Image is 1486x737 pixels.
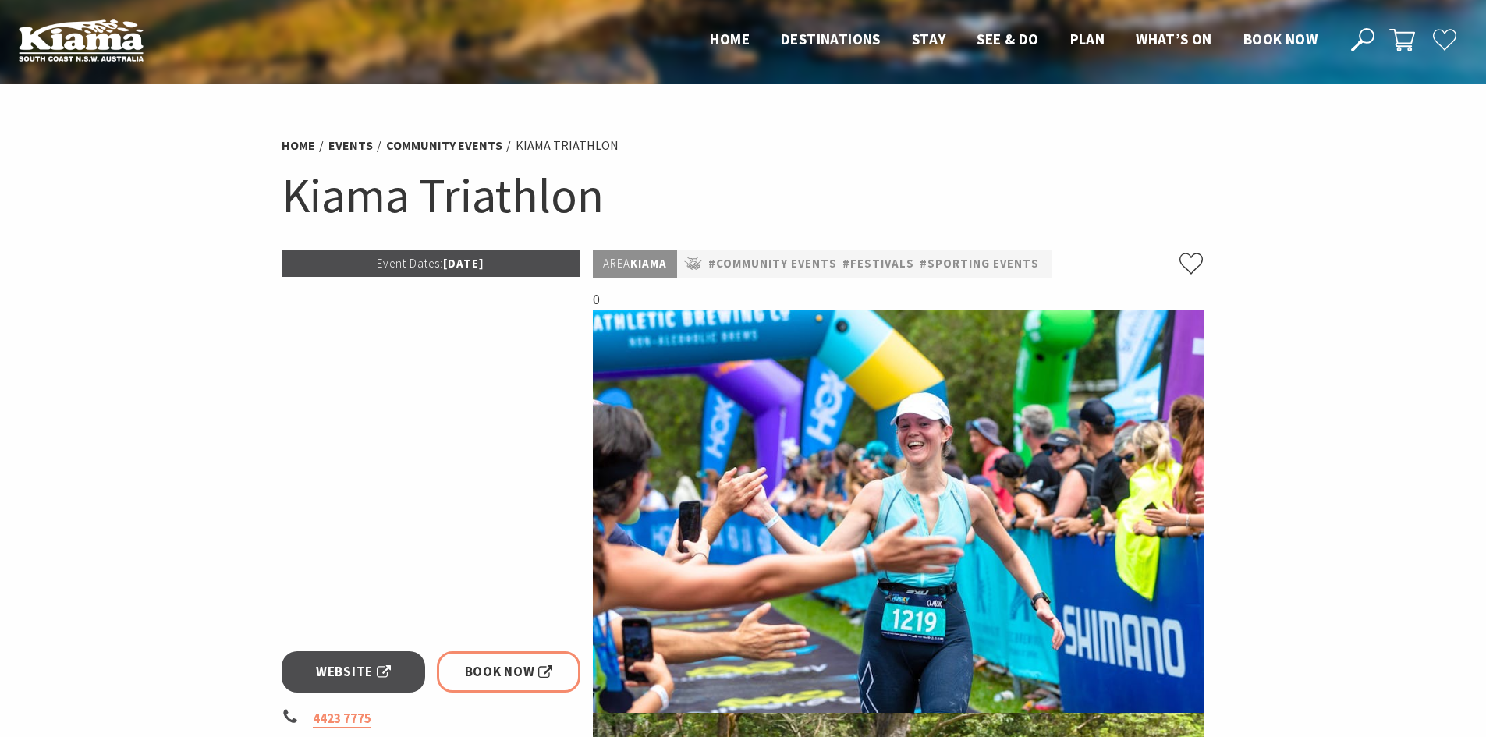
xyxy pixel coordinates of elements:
[437,651,581,693] a: Book Now
[593,310,1204,713] img: kiamatriathlon
[912,30,946,48] span: Stay
[386,137,502,154] a: Community Events
[977,30,1038,50] a: See & Do
[282,137,315,154] a: Home
[282,164,1205,227] h1: Kiama Triathlon
[977,30,1038,48] span: See & Do
[1136,30,1212,48] span: What’s On
[282,250,581,277] p: [DATE]
[781,30,881,50] a: Destinations
[1243,30,1318,50] a: Book now
[516,136,619,156] li: Kiama Triathlon
[465,661,553,682] span: Book Now
[316,661,391,682] span: Website
[313,710,371,728] a: 4423 7775
[920,254,1039,274] a: #Sporting Events
[328,137,373,154] a: Events
[603,256,630,271] span: Area
[282,651,426,693] a: Website
[1070,30,1105,48] span: Plan
[912,30,946,50] a: Stay
[708,254,837,274] a: #Community Events
[781,30,881,48] span: Destinations
[694,27,1333,53] nav: Main Menu
[593,250,677,278] p: Kiama
[1070,30,1105,50] a: Plan
[710,30,750,50] a: Home
[377,256,443,271] span: Event Dates:
[1243,30,1318,48] span: Book now
[1136,30,1212,50] a: What’s On
[842,254,914,274] a: #Festivals
[19,19,144,62] img: Kiama Logo
[710,30,750,48] span: Home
